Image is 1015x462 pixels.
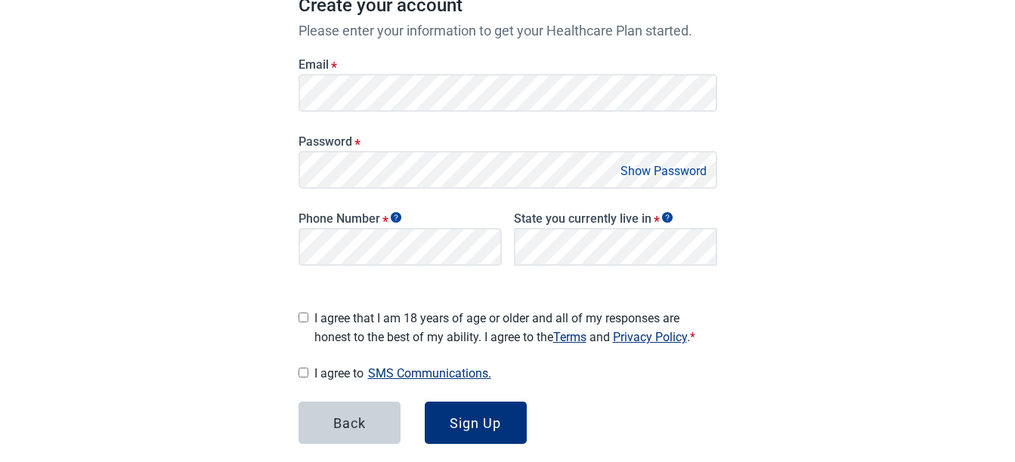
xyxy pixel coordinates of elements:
label: Password [299,134,717,149]
div: Sign Up [450,415,501,430]
p: Please enter your information to get your Healthcare Plan started. [299,20,717,41]
span: I agree to [314,363,717,383]
button: Show Password [616,161,711,181]
a: Read our Privacy Policy [613,330,687,344]
label: Email [299,57,717,72]
button: Back [299,402,401,444]
button: Show SMS communications details [364,363,496,383]
a: Read our Terms of Service [553,330,586,344]
label: Phone Number [299,211,502,226]
span: I agree that I am 18 years of age or older and all of my responses are honest to the best of my a... [314,309,717,346]
label: State you currently live in [514,211,717,226]
button: Sign Up [425,402,527,444]
div: Back [333,415,366,430]
span: Show tooltip [391,212,401,223]
span: Show tooltip [662,212,673,223]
